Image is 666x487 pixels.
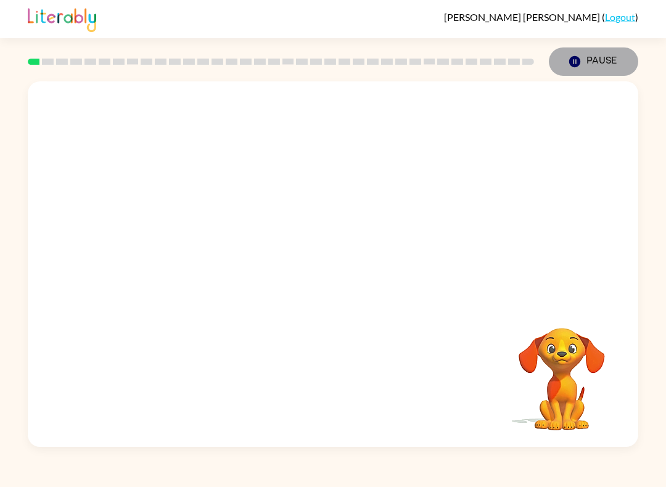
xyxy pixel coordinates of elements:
img: Literably [28,5,96,32]
button: Pause [549,47,638,76]
span: [PERSON_NAME] [PERSON_NAME] [444,11,602,23]
video: Your browser must support playing .mp4 files to use Literably. Please try using another browser. [500,309,623,432]
div: ( ) [444,11,638,23]
a: Logout [605,11,635,23]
